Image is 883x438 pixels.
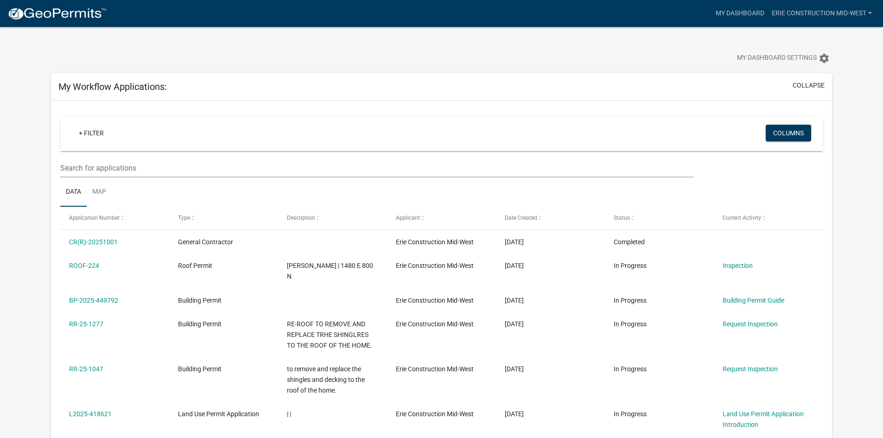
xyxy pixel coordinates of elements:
span: Erie Construction Mid-West [396,238,474,246]
datatable-header-cell: Applicant [387,207,496,229]
a: Land Use Permit Application Introduction [723,410,804,428]
span: Erie Construction Mid-West [396,262,474,269]
datatable-header-cell: Application Number [60,207,169,229]
span: | | [287,410,291,418]
button: Columns [766,125,811,141]
datatable-header-cell: Current Activity [713,207,822,229]
a: Request Inspection [723,365,778,373]
span: My Dashboard Settings [737,53,817,64]
span: 05/09/2025 [505,410,524,418]
span: Roof Permit [178,262,212,269]
span: RE-ROOF TO REMOVE AND REPLACE TRHE SHINGLRES TO THE ROOF OF THE HOME. [287,320,372,349]
a: Data [60,178,87,207]
a: BP-2025-449792 [69,297,118,304]
span: to remove and replace the shingles and decking to the roof of the home. [287,365,365,394]
a: Building Permit Guide [723,297,784,304]
a: My Dashboard [712,5,768,22]
span: 07/28/2025 [505,262,524,269]
span: Erie Construction Mid-West [396,365,474,373]
span: In Progress [614,365,647,373]
span: Erie Construction Mid-West [396,410,474,418]
span: Building Permit [178,297,222,304]
span: Type [178,215,190,221]
button: collapse [793,81,825,90]
a: Inspection [723,262,753,269]
a: CR(R)-20251001 [69,238,118,246]
a: + Filter [71,125,111,141]
a: Request Inspection [723,320,778,328]
datatable-header-cell: Type [169,207,278,229]
span: Erie Construction Mid-West [396,320,474,328]
a: L2025-418621 [69,410,112,418]
span: General Contractor [178,238,233,246]
span: Building Permit [178,365,222,373]
span: Current Activity [723,215,761,221]
a: Erie Construction Mid-West [768,5,876,22]
span: Applicant [396,215,420,221]
input: Search for applications [60,159,693,178]
span: Status [614,215,630,221]
span: Land Use Permit Application [178,410,259,418]
datatable-header-cell: Status [604,207,713,229]
a: ROOF-224 [69,262,99,269]
span: In Progress [614,262,647,269]
a: Map [87,178,112,207]
h5: My Workflow Applications: [58,81,167,92]
span: 06/17/2025 [505,365,524,373]
span: Description [287,215,315,221]
span: 07/15/2025 [505,297,524,304]
span: In Progress [614,297,647,304]
span: JEFFREY ESTES | 1480 E 800 N [287,262,373,280]
span: Building Permit [178,320,222,328]
span: In Progress [614,320,647,328]
datatable-header-cell: Date Created [496,207,605,229]
span: Erie Construction Mid-West [396,297,474,304]
a: RR-25-1047 [69,365,103,373]
span: Date Created [505,215,537,221]
span: 08/20/2025 [505,238,524,246]
span: 07/14/2025 [505,320,524,328]
span: Completed [614,238,645,246]
span: In Progress [614,410,647,418]
button: My Dashboard Settingssettings [730,49,837,67]
i: settings [819,53,830,64]
span: Application Number [69,215,120,221]
datatable-header-cell: Description [278,207,387,229]
a: RR-25-1277 [69,320,103,328]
